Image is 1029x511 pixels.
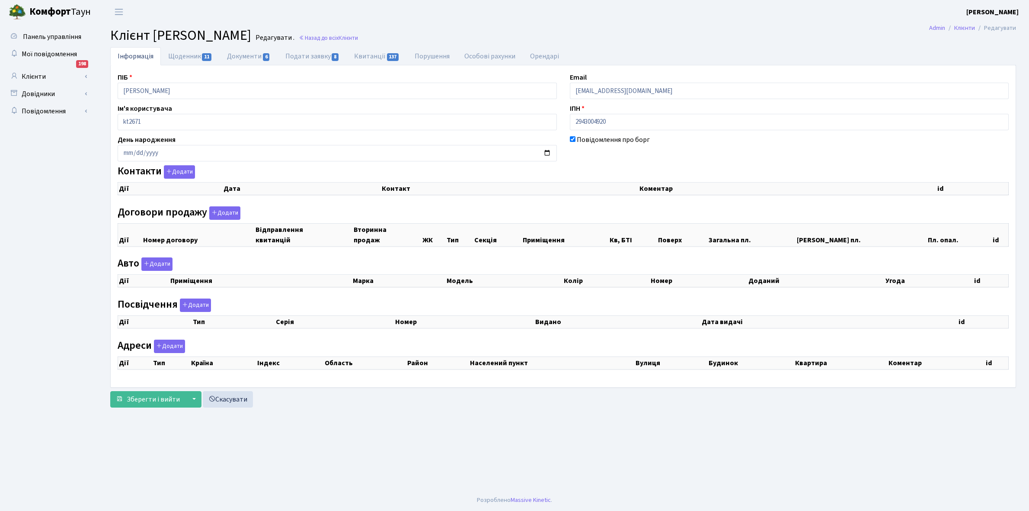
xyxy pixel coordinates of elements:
th: Кв, БТІ [609,223,657,246]
th: Приміщення [522,223,609,246]
span: Клієнти [339,34,358,42]
a: Документи [220,47,278,65]
img: logo.png [9,3,26,21]
button: Договори продажу [209,206,240,220]
label: Договори продажу [118,206,240,220]
a: Додати [178,297,211,312]
th: Район [406,357,469,369]
a: Додати [162,164,195,179]
th: Видано [534,315,700,328]
th: Дії [118,223,143,246]
th: Тип [152,357,191,369]
th: Пл. опал. [927,223,992,246]
th: Вторинна продаж [353,223,422,246]
th: Загальна пл. [708,223,796,246]
a: Назад до всіхКлієнти [299,34,358,42]
th: Контакт [381,183,639,195]
th: Тип [446,223,473,246]
th: Угода [885,275,973,287]
th: Дії [118,183,223,195]
label: Адреси [118,340,185,353]
span: Зберегти і вийти [127,395,180,404]
th: Секція [473,223,522,246]
th: Дії [118,275,169,287]
th: Тип [192,315,275,328]
a: Порушення [407,47,457,65]
button: Переключити навігацію [108,5,130,19]
th: Квартира [794,357,888,369]
label: День народження [118,135,176,145]
th: Відправлення квитанцій [255,223,353,246]
th: Дата видачі [701,315,958,328]
th: Номер договору [142,223,254,246]
th: ЖК [422,223,446,246]
th: Коментар [639,183,937,195]
span: Мої повідомлення [22,49,77,59]
th: id [958,315,1008,328]
th: Номер [650,275,748,287]
a: [PERSON_NAME] [966,7,1019,17]
span: Таун [29,5,91,19]
span: Панель управління [23,32,81,42]
label: Контакти [118,165,195,179]
label: Авто [118,257,173,271]
a: Щоденник [161,47,220,65]
a: Інформація [110,47,161,65]
th: id [985,357,1008,369]
a: Повідомлення [4,103,91,120]
a: Додати [207,205,240,220]
th: Поверх [657,223,708,246]
a: Панель управління [4,28,91,45]
a: Клієнти [954,23,975,32]
a: Клієнти [4,68,91,85]
button: Посвідчення [180,299,211,312]
button: Авто [141,257,173,271]
div: 198 [76,60,88,68]
th: Колір [563,275,650,287]
a: Квитанції [347,47,407,65]
a: Додати [139,256,173,271]
label: Посвідчення [118,299,211,312]
th: [PERSON_NAME] пл. [796,223,927,246]
label: Email [570,72,587,83]
th: Вулиця [635,357,708,369]
th: Будинок [708,357,794,369]
th: Дії [118,357,152,369]
a: Massive Kinetic [511,495,551,505]
a: Додати [152,338,185,353]
label: Повідомлення про борг [577,135,650,145]
th: Дії [118,315,192,328]
nav: breadcrumb [916,19,1029,37]
label: ПІБ [118,72,132,83]
th: Населений пункт [469,357,635,369]
a: Admin [929,23,945,32]
button: Зберегти і вийти [110,391,185,408]
th: Дата [223,183,381,195]
li: Редагувати [975,23,1016,33]
th: id [973,275,1009,287]
th: Модель [446,275,563,287]
a: Довідники [4,85,91,103]
label: ІПН [570,103,585,114]
th: Індекс [256,357,323,369]
div: Розроблено . [477,495,552,505]
span: 137 [387,53,399,61]
b: Комфорт [29,5,71,19]
a: Орендарі [523,47,566,65]
th: Область [324,357,407,369]
span: 8 [332,53,339,61]
small: Редагувати . [254,34,294,42]
span: 11 [202,53,211,61]
th: Серія [275,315,394,328]
span: Клієнт [PERSON_NAME] [110,26,251,45]
button: Контакти [164,165,195,179]
th: Марка [352,275,446,287]
th: Приміщення [169,275,352,287]
a: Мої повідомлення198 [4,45,91,63]
th: id [936,183,1008,195]
button: Адреси [154,340,185,353]
th: Номер [394,315,534,328]
a: Подати заявку [278,47,347,65]
th: Країна [190,357,256,369]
